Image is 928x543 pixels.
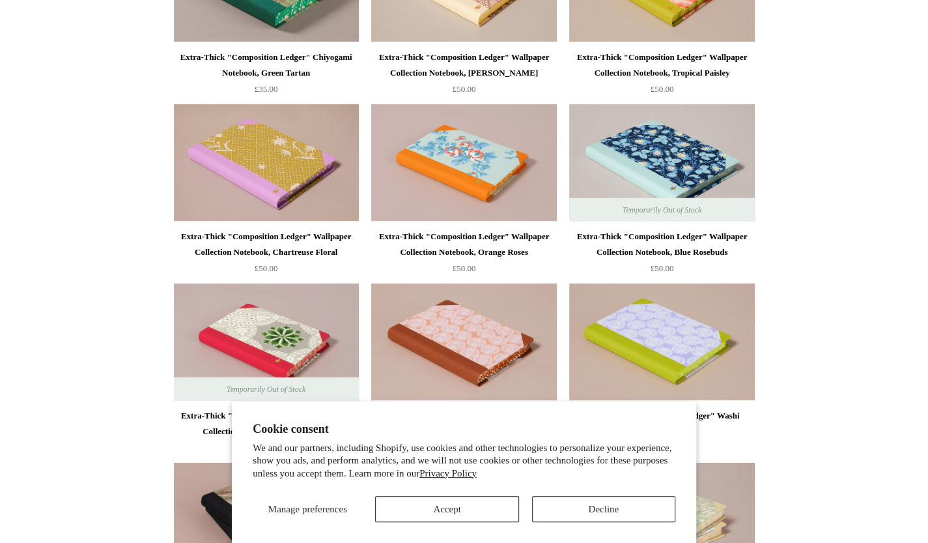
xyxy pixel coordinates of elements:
[177,50,356,81] div: Extra-Thick "Composition Ledger" Chiyogami Notebook, Green Tartan
[569,104,754,222] img: Extra-Thick "Composition Ledger" Wallpaper Collection Notebook, Blue Rosebuds
[253,422,675,436] h2: Cookie consent
[371,284,556,401] a: Extra-Thick "Composition Ledger" Washi Notebook, Caramel Extra-Thick "Composition Ledger" Washi N...
[174,284,359,401] img: Extra-Thick "Composition Ledger" Wallpaper Collection Notebook, Stained Glass
[569,284,754,401] a: Extra-Thick "Composition Ledger" Washi Notebook, Lilac Extra-Thick "Composition Ledger" Washi Not...
[610,198,714,222] span: Temporarily Out of Stock
[174,408,359,462] a: Extra-Thick "Composition Ledger" Wallpaper Collection Notebook, Stained Glass £50.00
[569,284,754,401] img: Extra-Thick "Composition Ledger" Washi Notebook, Lilac
[569,229,754,282] a: Extra-Thick "Composition Ledger" Wallpaper Collection Notebook, Blue Rosebuds £50.00
[174,104,359,222] img: Extra-Thick "Composition Ledger" Wallpaper Collection Notebook, Chartreuse Floral
[371,104,556,222] img: Extra-Thick "Composition Ledger" Wallpaper Collection Notebook, Orange Roses
[371,284,556,401] img: Extra-Thick "Composition Ledger" Washi Notebook, Caramel
[174,50,359,103] a: Extra-Thick "Composition Ledger" Chiyogami Notebook, Green Tartan £35.00
[569,50,754,103] a: Extra-Thick "Composition Ledger" Wallpaper Collection Notebook, Tropical Paisley £50.00
[569,104,754,222] a: Extra-Thick "Composition Ledger" Wallpaper Collection Notebook, Blue Rosebuds Extra-Thick "Compos...
[532,496,675,522] button: Decline
[419,468,477,478] a: Privacy Policy
[374,229,553,260] div: Extra-Thick "Composition Ledger" Wallpaper Collection Notebook, Orange Roses
[174,284,359,401] a: Extra-Thick "Composition Ledger" Wallpaper Collection Notebook, Stained Glass Extra-Thick "Compos...
[371,50,556,103] a: Extra-Thick "Composition Ledger" Wallpaper Collection Notebook, [PERSON_NAME] £50.00
[253,442,675,480] p: We and our partners, including Shopify, use cookies and other technologies to personalize your ex...
[374,50,553,81] div: Extra-Thick "Composition Ledger" Wallpaper Collection Notebook, [PERSON_NAME]
[255,84,278,94] span: £35.00
[375,496,518,522] button: Accept
[651,84,674,94] span: £50.00
[174,104,359,222] a: Extra-Thick "Composition Ledger" Wallpaper Collection Notebook, Chartreuse Floral Extra-Thick "Co...
[214,377,318,401] span: Temporarily Out of Stock
[651,263,674,273] span: £50.00
[453,263,476,273] span: £50.00
[453,84,476,94] span: £50.00
[371,229,556,282] a: Extra-Thick "Composition Ledger" Wallpaper Collection Notebook, Orange Roses £50.00
[371,104,556,222] a: Extra-Thick "Composition Ledger" Wallpaper Collection Notebook, Orange Roses Extra-Thick "Composi...
[174,229,359,282] a: Extra-Thick "Composition Ledger" Wallpaper Collection Notebook, Chartreuse Floral £50.00
[572,229,751,260] div: Extra-Thick "Composition Ledger" Wallpaper Collection Notebook, Blue Rosebuds
[572,50,751,81] div: Extra-Thick "Composition Ledger" Wallpaper Collection Notebook, Tropical Paisley
[177,229,356,260] div: Extra-Thick "Composition Ledger" Wallpaper Collection Notebook, Chartreuse Floral
[253,496,362,522] button: Manage preferences
[268,504,347,514] span: Manage preferences
[177,408,356,439] div: Extra-Thick "Composition Ledger" Wallpaper Collection Notebook, Stained Glass
[255,263,278,273] span: £50.00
